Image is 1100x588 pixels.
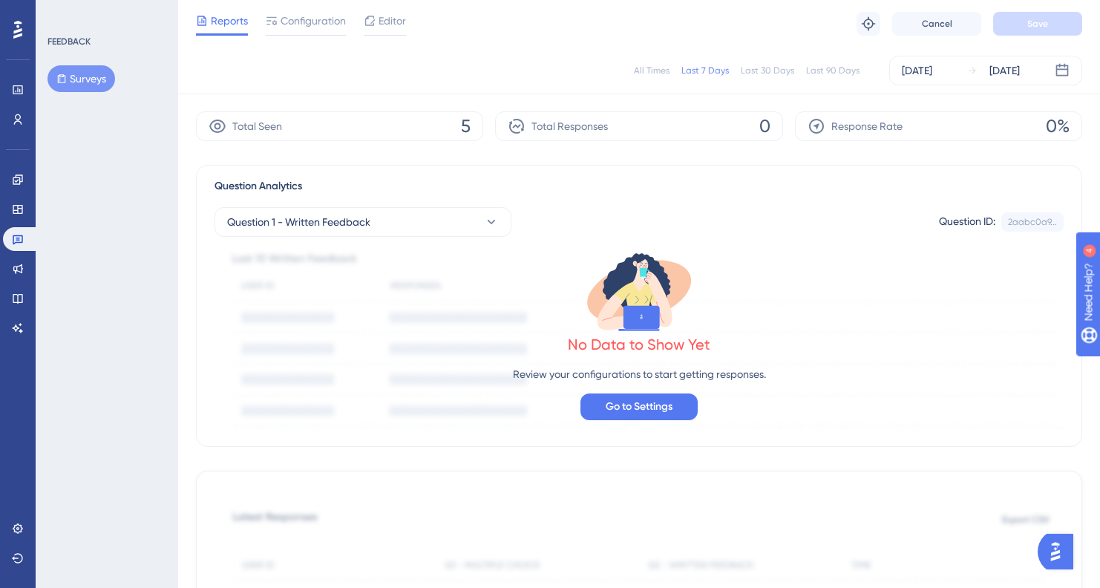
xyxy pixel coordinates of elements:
button: Cancel [892,12,981,36]
div: 4 [103,7,108,19]
span: Cancel [922,18,952,30]
div: [DATE] [989,62,1020,79]
button: Surveys [48,65,115,92]
span: Total Responses [531,117,608,135]
span: 0 [759,114,770,138]
div: No Data to Show Yet [568,334,710,355]
span: Reports [211,12,248,30]
span: Editor [379,12,406,30]
div: All Times [634,65,670,76]
div: Last 7 Days [681,65,729,76]
span: Question Analytics [215,177,302,195]
div: Last 90 Days [806,65,860,76]
span: Save [1027,18,1048,30]
div: 2aabc0a9... [1008,216,1057,228]
div: Question ID: [939,212,995,232]
div: Last 30 Days [741,65,794,76]
button: Go to Settings [580,393,698,420]
span: Question 1 - Written Feedback [227,213,370,231]
span: Go to Settings [606,398,672,416]
button: Question 1 - Written Feedback [215,207,511,237]
iframe: UserGuiding AI Assistant Launcher [1038,529,1082,574]
span: Need Help? [35,4,93,22]
button: Save [993,12,1082,36]
span: Configuration [281,12,346,30]
div: FEEDBACK [48,36,91,48]
span: 0% [1046,114,1070,138]
p: Review your configurations to start getting responses. [513,365,766,383]
span: 5 [461,114,471,138]
span: Response Rate [831,117,903,135]
span: Total Seen [232,117,282,135]
div: [DATE] [902,62,932,79]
